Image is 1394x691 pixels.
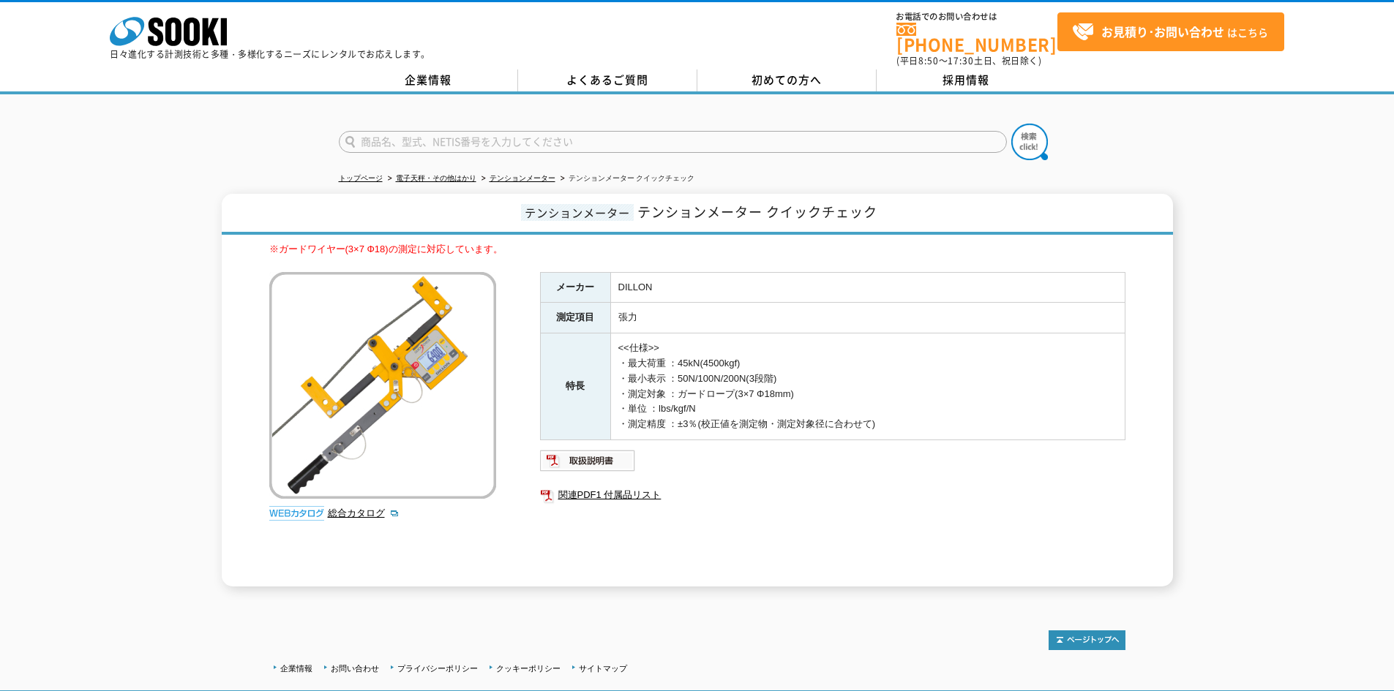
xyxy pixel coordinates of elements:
a: 取扱説明書 [540,458,636,469]
input: 商品名、型式、NETIS番号を入力してください [339,131,1007,153]
a: 採用情報 [877,69,1056,91]
a: プライバシーポリシー [397,664,478,673]
a: 企業情報 [339,69,518,91]
a: お見積り･お問い合わせはこちら [1057,12,1284,51]
span: ※ガードワイヤー(3×7 Φ18)の測定に対応しています。 [269,243,503,254]
a: 企業情報 [280,664,312,673]
img: テンションメーター クイックチェック [269,272,496,499]
span: はこちら [1072,21,1268,43]
a: トップページ [339,174,383,182]
a: 電子天秤・その他はかり [396,174,476,182]
a: テンションメーター [490,174,555,182]
span: テンションメーター クイックチェック [637,202,877,222]
li: テンションメーター クイックチェック [558,171,695,186]
img: トップページへ [1049,630,1125,650]
a: よくあるご質問 [518,69,697,91]
span: 初めての方へ [752,72,822,88]
img: btn_search.png [1011,124,1048,160]
th: 特長 [540,333,610,440]
img: 取扱説明書 [540,449,636,472]
td: <<仕様>> ・最大荷重 ：45kN(4500kgf) ・最小表示 ：50N/100N/200N(3段階) ・測定対象 ：ガードロープ(3×7 Φ18mm) ・単位 ：lbs/kgf/N ・測定... [610,333,1125,440]
a: サイトマップ [579,664,627,673]
strong: お見積り･お問い合わせ [1101,23,1224,40]
a: クッキーポリシー [496,664,561,673]
th: メーカー [540,272,610,303]
td: 張力 [610,303,1125,333]
td: DILLON [610,272,1125,303]
a: 総合カタログ [328,507,400,518]
span: (平日 ～ 土日、祝日除く) [896,54,1041,67]
th: 測定項目 [540,303,610,333]
a: お問い合わせ [331,664,379,673]
a: [PHONE_NUMBER] [896,23,1057,53]
span: 17:30 [948,54,974,67]
span: テンションメーター [521,204,634,221]
span: お電話でのお問い合わせは [896,12,1057,21]
p: 日々進化する計測技術と多種・多様化するニーズにレンタルでお応えします。 [110,50,430,58]
a: 初めての方へ [697,69,877,91]
a: 関連PDF1 付属品リスト [540,486,1125,505]
span: 8:50 [918,54,939,67]
img: webカタログ [269,506,324,521]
